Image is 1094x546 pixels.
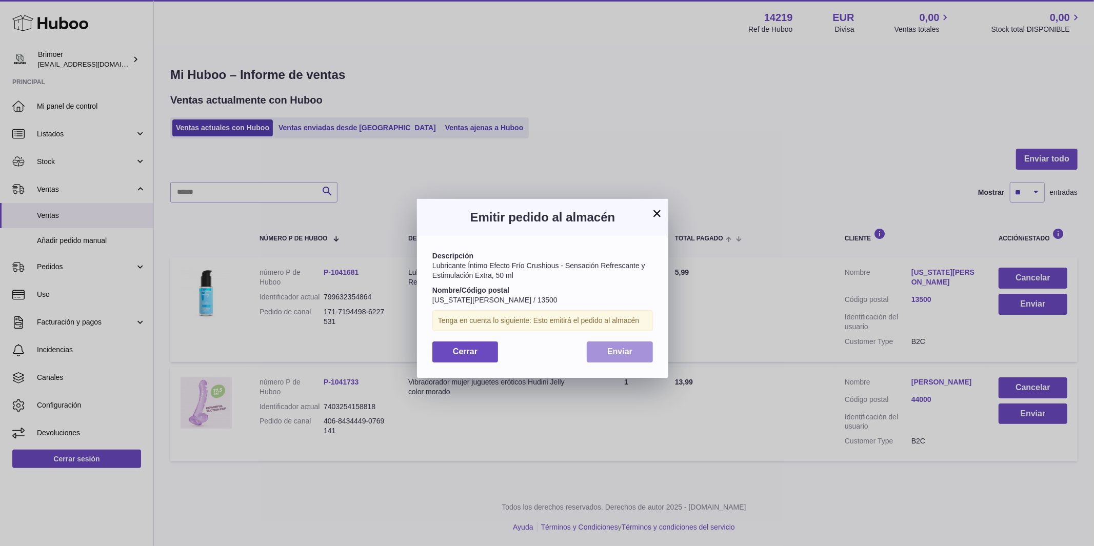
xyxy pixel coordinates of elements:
[432,341,498,362] button: Cerrar
[432,209,653,226] h3: Emitir pedido al almacén
[432,310,653,331] div: Tenga en cuenta lo siguiente: Esto emitirá el pedido al almacén
[432,252,473,260] strong: Descripción
[651,207,663,219] button: ×
[453,347,478,356] span: Cerrar
[432,286,509,294] strong: Nombre/Código postal
[432,261,645,279] span: Lubricante Íntimo Efecto Frío Crushious - Sensación Refrescante y Estimulación Extra, 50 ml
[432,296,558,304] span: [US_STATE][PERSON_NAME] / 13500
[607,347,632,356] span: Enviar
[587,341,653,362] button: Enviar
